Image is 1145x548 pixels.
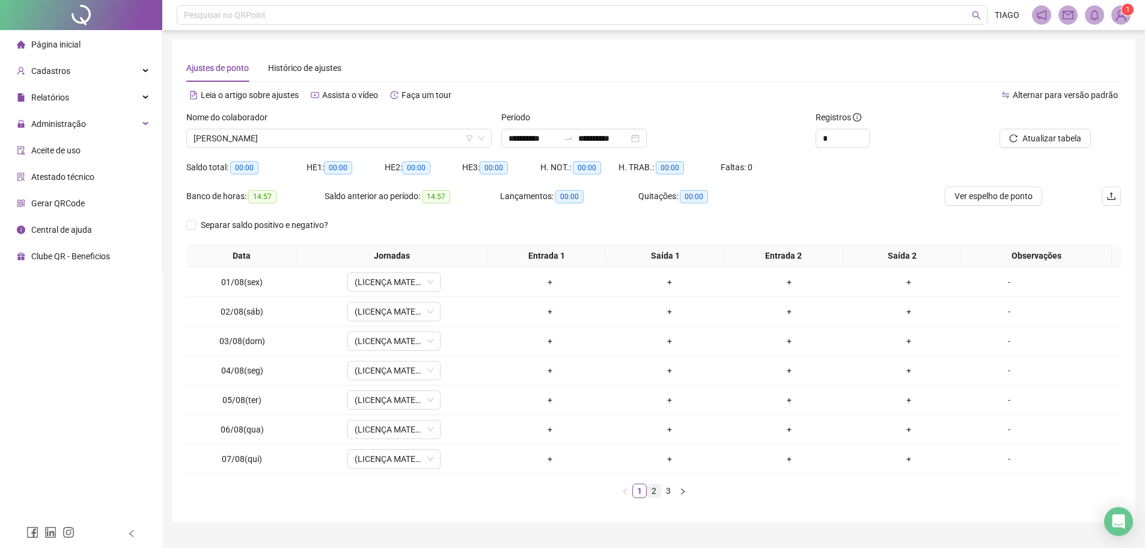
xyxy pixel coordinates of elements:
[615,305,725,318] div: +
[853,113,861,122] span: info-circle
[1107,191,1116,201] span: upload
[615,334,725,348] div: +
[734,276,844,289] div: +
[495,305,605,318] div: +
[31,172,94,182] span: Atestado técnico
[945,186,1042,206] button: Ver espelho de ponto
[31,119,86,129] span: Administração
[186,189,325,203] div: Banco de horas:
[621,488,629,495] span: left
[1000,129,1091,148] button: Atualizar tabela
[17,40,25,49] span: home
[307,161,385,174] div: HE 1:
[495,276,605,289] div: +
[427,396,434,404] span: down
[268,61,341,75] div: Histórico de ajustes
[1126,5,1130,14] span: 1
[402,161,430,174] span: 00:00
[540,161,618,174] div: H. NOT.:
[248,190,276,203] span: 14:57
[196,218,333,232] span: Separar saldo positivo e negativo?
[17,120,25,128] span: lock
[974,334,1045,348] div: -
[638,189,755,203] div: Quitações:
[676,484,690,498] li: Próxima página
[31,40,81,49] span: Página inicial
[17,146,25,155] span: audit
[1036,10,1047,20] span: notification
[854,364,964,377] div: +
[230,161,258,174] span: 00:00
[615,276,725,289] div: +
[495,452,605,466] div: +
[721,162,753,172] span: Faltas: 0
[324,161,352,174] span: 00:00
[311,91,319,99] span: youtube
[564,134,573,143] span: to
[573,161,601,174] span: 00:00
[385,161,463,174] div: HE 2:
[954,189,1033,203] span: Ver espelho de ponto
[462,161,540,174] div: HE 3:
[724,244,843,268] th: Entrada 2
[427,455,434,463] span: down
[17,226,25,234] span: info-circle
[219,336,265,346] span: 03/08(dom)
[355,332,433,350] span: (LICENÇA MATERNIDADE)
[854,423,964,436] div: +
[734,423,844,436] div: +
[680,190,708,203] span: 00:00
[734,364,844,377] div: +
[201,90,299,100] span: Leia o artigo sobre ajustes
[26,526,38,538] span: facebook
[974,393,1045,407] div: -
[647,484,661,498] li: 2
[221,366,263,375] span: 04/08(seg)
[1089,10,1100,20] span: bell
[186,161,307,174] div: Saldo total:
[495,334,605,348] div: +
[974,423,1045,436] div: -
[186,111,275,124] label: Nome do colaborador
[995,8,1019,22] span: TIAGO
[1104,507,1133,536] div: Open Intercom Messenger
[487,244,606,268] th: Entrada 1
[355,362,433,380] span: (LICENÇA MATERNIDADE)
[618,484,632,498] li: Página anterior
[31,66,70,76] span: Cadastros
[31,93,69,102] span: Relatórios
[961,244,1112,268] th: Observações
[221,277,263,287] span: 01/08(sex)
[17,199,25,208] span: qrcode
[390,91,398,99] span: history
[222,454,262,464] span: 07/08(qui)
[186,244,297,268] th: Data
[355,420,433,439] span: (LICENÇA MATERNIDADE)
[734,334,844,348] div: +
[615,393,725,407] div: +
[1122,4,1134,16] sup: Atualize o seu contato no menu Meus Dados
[17,67,25,75] span: user-add
[606,244,724,268] th: Saída 1
[31,199,85,208] span: Gerar QRCode
[480,161,508,174] span: 00:00
[355,303,433,321] span: (LICENÇA MATERNIDADE)
[355,391,433,409] span: (LICENÇA MATERNIDADE)
[843,244,961,268] th: Saída 2
[17,252,25,260] span: gift
[854,393,964,407] div: +
[189,91,198,99] span: file-text
[44,526,56,538] span: linkedin
[633,484,646,497] a: 1
[966,249,1107,262] span: Observações
[618,161,721,174] div: H. TRAB.:
[31,146,81,155] span: Aceite de uso
[466,135,473,142] span: filter
[656,161,684,174] span: 00:00
[564,134,573,143] span: swap-right
[974,364,1045,377] div: -
[555,190,584,203] span: 00:00
[31,225,92,235] span: Central de ajuda
[679,488,686,495] span: right
[495,364,605,377] div: +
